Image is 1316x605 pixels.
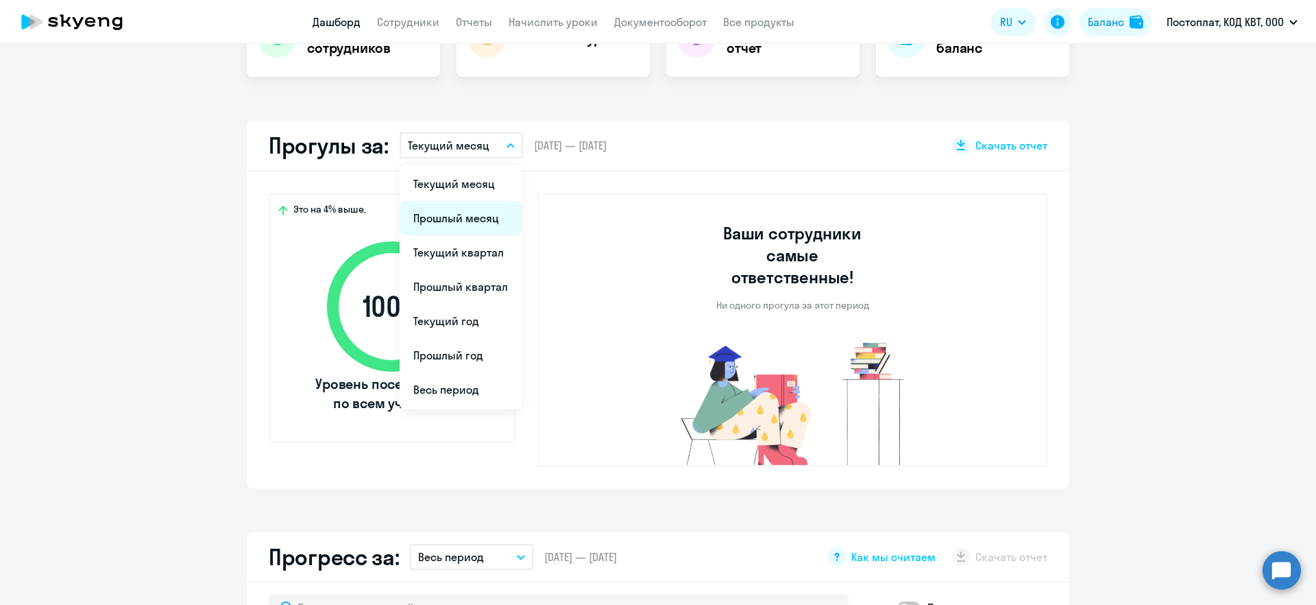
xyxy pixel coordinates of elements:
ul: RU [400,164,522,410]
a: Отчеты [456,15,492,29]
h2: Прогулы за: [269,132,389,159]
p: Текущий месяц [408,137,489,154]
button: RU [990,8,1036,36]
span: Это на 4% выше, [293,203,366,220]
span: 100 % [313,290,471,323]
p: Постоплат, КОД КВТ, ООО [1167,14,1284,30]
p: Весь период [418,549,484,565]
img: balance [1130,15,1143,29]
span: RU [1000,14,1012,30]
a: Дашборд [313,15,361,29]
a: Сотрудники [377,15,439,29]
span: Уровень посещаемости по всем ученикам [313,375,471,413]
div: Баланс [1088,14,1124,30]
button: Постоплат, КОД КВТ, ООО [1160,5,1304,38]
p: Ни одного прогула за этот период [716,299,869,311]
img: no-truants [655,339,930,465]
span: Как мы считаем [851,549,936,565]
a: Документооборот [614,15,707,29]
button: Весь период [410,544,533,570]
span: Скачать отчет [975,138,1047,153]
button: Балансbalance [1080,8,1151,36]
h3: Ваши сотрудники самые ответственные! [705,222,881,288]
a: Начислить уроки [509,15,598,29]
h2: Прогресс за: [269,543,399,571]
button: Текущий месяц [400,132,523,158]
a: Все продукты [723,15,794,29]
span: [DATE] — [DATE] [544,549,617,565]
span: [DATE] — [DATE] [534,138,607,153]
